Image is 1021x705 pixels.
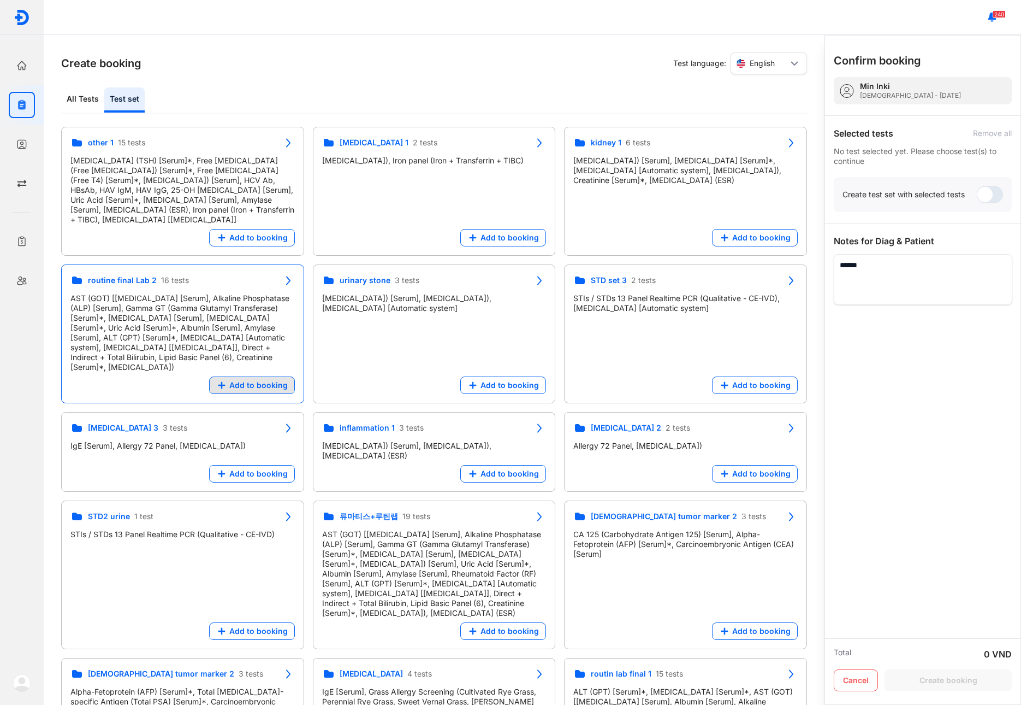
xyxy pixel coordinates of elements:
[732,469,791,479] span: Add to booking
[973,128,1012,138] div: Remove all
[407,669,432,679] span: 4 tests
[134,512,153,521] span: 1 test
[860,91,961,100] div: [DEMOGRAPHIC_DATA] - [DATE]
[885,669,1012,691] button: Create booking
[993,10,1006,18] span: 240
[591,138,621,148] span: kidney 1
[88,275,157,285] span: routine final Lab 2
[750,58,775,68] span: English
[163,423,187,433] span: 3 tests
[834,146,1012,166] div: No test selected yet. Please choose test(s) to continue
[741,512,766,521] span: 3 tests
[161,275,189,285] span: 16 tests
[591,512,737,521] span: [DEMOGRAPHIC_DATA] tumor marker 2
[322,156,547,166] div: [MEDICAL_DATA]), Iron panel (Iron + Transferrin + TIBC)
[322,293,547,313] div: [MEDICAL_DATA]) [Serum], [MEDICAL_DATA]), [MEDICAL_DATA] [Automatic system]
[666,423,690,433] span: 2 tests
[88,138,114,148] span: other 1
[712,622,798,640] button: Add to booking
[402,512,430,521] span: 19 tests
[209,465,295,483] button: Add to booking
[88,423,158,433] span: [MEDICAL_DATA] 3
[591,669,651,679] span: routin lab final 1
[322,441,547,461] div: [MEDICAL_DATA]) [Serum], [MEDICAL_DATA]), [MEDICAL_DATA] (ESR)
[480,626,539,636] span: Add to booking
[673,52,807,74] div: Test language:
[229,469,288,479] span: Add to booking
[591,275,627,285] span: STD set 3
[834,127,893,140] div: Selected tests
[732,626,791,636] span: Add to booking
[460,377,546,394] button: Add to booking
[322,530,547,618] div: AST (GOT) [[MEDICAL_DATA] [Serum], Alkaline Phosphatase (ALP) [Serum], Gamma GT (Gamma Glutamyl T...
[88,669,234,679] span: [DEMOGRAPHIC_DATA] tumor marker 2
[712,229,798,246] button: Add to booking
[573,293,798,313] div: STIs / STDs 13 Panel Realtime PCR (Qualitative - CE-IVD), [MEDICAL_DATA] [Automatic system]
[712,377,798,394] button: Add to booking
[239,669,263,679] span: 3 tests
[860,81,961,91] div: min inki
[88,512,130,521] span: STD2 urine
[70,156,295,225] div: [MEDICAL_DATA] (TSH) [Serum]*, Free [MEDICAL_DATA] (Free [MEDICAL_DATA]) [Serum]*, Free [MEDICAL_...
[413,138,437,148] span: 2 tests
[834,648,851,661] div: Total
[229,380,288,390] span: Add to booking
[480,469,539,479] span: Add to booking
[395,275,419,285] span: 3 tests
[834,234,1012,248] div: Notes for Diag & Patient
[480,233,539,243] span: Add to booking
[13,674,31,692] img: logo
[340,138,408,148] span: [MEDICAL_DATA] 1
[626,138,650,148] span: 6 tests
[834,669,878,691] button: Cancel
[118,138,145,148] span: 15 tests
[573,530,798,559] div: CA 125 (Carbohydrate Antigen 125) [Serum], Alpha-Fetoprotein (AFP) [Serum]*, Carcinoembryonic Ant...
[229,233,288,243] span: Add to booking
[61,87,104,113] div: All Tests
[656,669,683,679] span: 15 tests
[70,293,295,372] div: AST (GOT) [[MEDICAL_DATA] [Serum], Alkaline Phosphatase (ALP) [Serum], Gamma GT (Gamma Glutamyl T...
[70,530,295,539] div: STIs / STDs 13 Panel Realtime PCR (Qualitative - CE-IVD)
[61,56,141,71] h3: Create booking
[460,622,546,640] button: Add to booking
[209,229,295,246] button: Add to booking
[340,275,390,285] span: urinary stone
[229,626,288,636] span: Add to booking
[104,87,145,113] div: Test set
[340,512,398,521] span: 류마티스+루틴랩
[209,377,295,394] button: Add to booking
[340,669,403,679] span: [MEDICAL_DATA]
[732,380,791,390] span: Add to booking
[834,53,921,68] h3: Confirm booking
[591,423,661,433] span: [MEDICAL_DATA] 2
[70,441,295,451] div: IgE [Serum], Allergy 72 Panel, [MEDICAL_DATA])
[460,229,546,246] button: Add to booking
[14,9,30,26] img: logo
[842,190,965,199] div: Create test set with selected tests
[460,465,546,483] button: Add to booking
[712,465,798,483] button: Add to booking
[573,156,798,185] div: [MEDICAL_DATA]) [Serum], [MEDICAL_DATA] [Serum]*, [MEDICAL_DATA] [Automatic system], [MEDICAL_DAT...
[399,423,424,433] span: 3 tests
[209,622,295,640] button: Add to booking
[732,233,791,243] span: Add to booking
[631,275,656,285] span: 2 tests
[340,423,395,433] span: inflammation 1
[480,380,539,390] span: Add to booking
[984,648,1012,661] div: 0 VND
[573,441,798,451] div: Allergy 72 Panel, [MEDICAL_DATA])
